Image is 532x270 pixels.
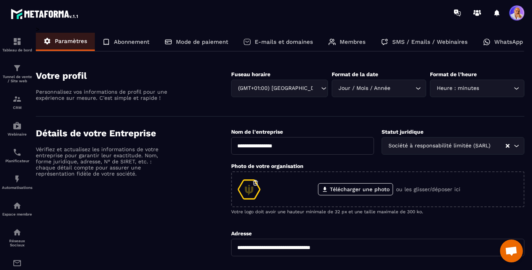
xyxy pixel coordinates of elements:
p: Réseaux Sociaux [2,239,32,247]
p: Personnalisez vos informations de profil pour une expérience sur mesure. C'est simple et rapide ! [36,89,169,101]
a: formationformationTableau de bord [2,31,32,58]
label: Nom de l'entreprise [231,129,283,135]
label: Fuseau horaire [231,71,270,77]
p: Planificateur [2,159,32,163]
a: formationformationTunnel de vente / Site web [2,58,32,89]
p: CRM [2,105,32,110]
button: Clear Selected [506,143,510,149]
p: Vérifiez et actualisez les informations de votre entreprise pour garantir leur exactitude. Nom, f... [36,146,169,177]
div: Search for option [332,80,426,97]
div: Search for option [231,80,328,97]
label: Adresse [231,230,252,236]
img: formation [13,94,22,104]
label: Statut juridique [382,129,423,135]
p: Espace membre [2,212,32,216]
img: logo [11,7,79,21]
a: schedulerschedulerPlanificateur [2,142,32,169]
a: automationsautomationsAutomatisations [2,169,32,195]
a: Ouvrir le chat [500,240,523,262]
img: formation [13,37,22,46]
img: automations [13,174,22,184]
p: WhatsApp [494,38,523,45]
h4: Votre profil [36,70,231,81]
h4: Détails de votre Entreprise [36,128,231,139]
span: (GMT+01:00) [GEOGRAPHIC_DATA] [236,84,313,93]
a: social-networksocial-networkRéseaux Sociaux [2,222,32,253]
p: Membres [340,38,366,45]
input: Search for option [313,84,319,93]
input: Search for option [492,142,505,150]
span: Jour / Mois / Année [337,84,392,93]
a: formationformationCRM [2,89,32,115]
p: SMS / Emails / Webinaires [392,38,468,45]
img: automations [13,201,22,210]
p: Tableau de bord [2,48,32,52]
img: automations [13,121,22,130]
div: Search for option [382,137,524,155]
label: Format de l’heure [430,71,477,77]
p: ou les glisser/déposer ici [396,186,460,192]
span: Société à responsabilité limitée (SARL) [387,142,492,150]
p: Votre logo doit avoir une hauteur minimale de 32 px et une taille maximale de 300 ko. [231,209,524,214]
span: Heure : minutes [435,84,481,93]
a: automationsautomationsEspace membre [2,195,32,222]
p: Automatisations [2,185,32,190]
img: formation [13,64,22,73]
input: Search for option [481,84,512,93]
label: Format de la date [332,71,378,77]
p: Webinaire [2,132,32,136]
label: Télécharger une photo [318,183,393,195]
p: E-mails et domaines [255,38,313,45]
img: social-network [13,228,22,237]
label: Photo de votre organisation [231,163,304,169]
p: Abonnement [114,38,149,45]
p: Paramètres [55,38,87,45]
div: Search for option [430,80,524,97]
input: Search for option [392,84,414,93]
p: Tunnel de vente / Site web [2,75,32,83]
p: Mode de paiement [176,38,228,45]
a: automationsautomationsWebinaire [2,115,32,142]
img: email [13,259,22,268]
img: scheduler [13,148,22,157]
